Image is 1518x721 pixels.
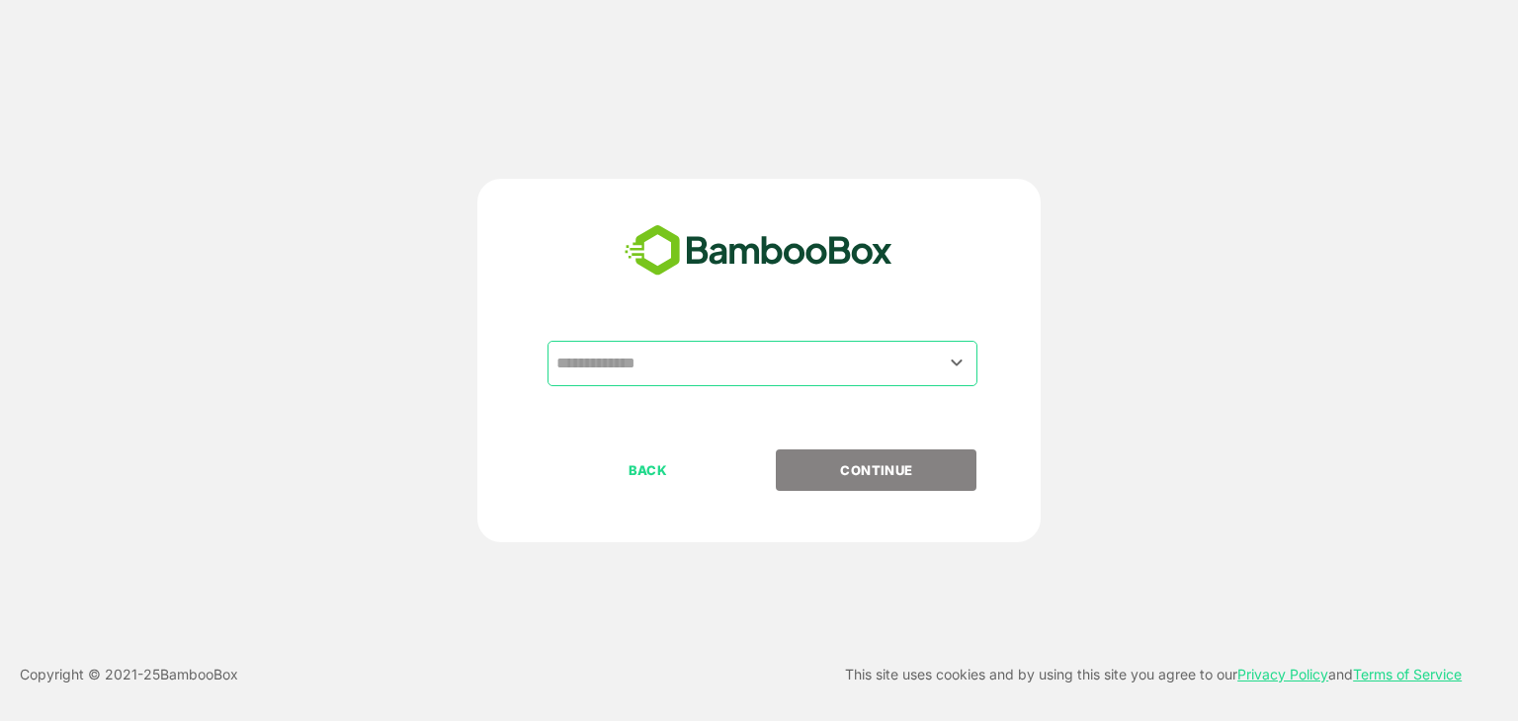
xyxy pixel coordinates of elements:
button: CONTINUE [776,449,976,491]
p: BACK [549,459,747,481]
a: Terms of Service [1353,666,1462,682]
button: Open [944,350,970,376]
p: CONTINUE [778,459,975,481]
p: Copyright © 2021- 25 BambooBox [20,663,238,686]
a: Privacy Policy [1237,666,1328,682]
img: bamboobox [614,218,903,283]
button: BACK [548,449,748,491]
p: This site uses cookies and by using this site you agree to our and [845,663,1462,686]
